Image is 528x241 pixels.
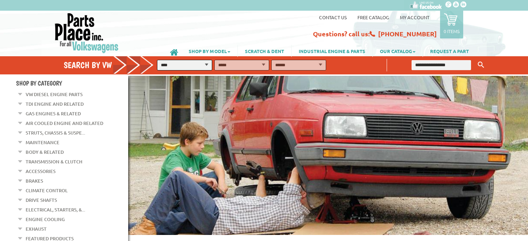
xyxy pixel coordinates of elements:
[26,176,43,185] a: Brakes
[26,215,65,224] a: Engine Cooling
[26,195,57,205] a: Drive Shafts
[26,167,56,176] a: Accessories
[373,45,423,57] a: OUR CATALOG
[26,128,85,137] a: Struts, Chassis & Suspe...
[319,14,347,20] a: Contact us
[54,12,119,53] img: Parts Place Inc!
[16,79,128,87] h4: Shop By Category
[423,45,476,57] a: REQUEST A PART
[26,138,59,147] a: Maintenance
[64,60,161,70] h4: Search by VW
[26,90,83,99] a: VW Diesel Engine Parts
[26,205,85,214] a: Electrical, Starters, &...
[292,45,372,57] a: INDUSTRIAL ENGINE & PARTS
[26,99,84,109] a: TDI Engine and Related
[357,14,389,20] a: Free Catalog
[26,157,82,166] a: Transmission & Clutch
[238,45,291,57] a: SCRATCH & DENT
[444,28,460,34] p: 0 items
[26,186,68,195] a: Climate Control
[26,109,81,118] a: Gas Engines & Related
[182,45,237,57] a: SHOP BY MODEL
[476,59,486,71] button: Keyword Search
[26,224,47,234] a: Exhaust
[400,14,429,20] a: My Account
[440,11,463,38] a: 0 items
[26,147,64,157] a: Body & Related
[26,119,103,128] a: Air Cooled Engine and Related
